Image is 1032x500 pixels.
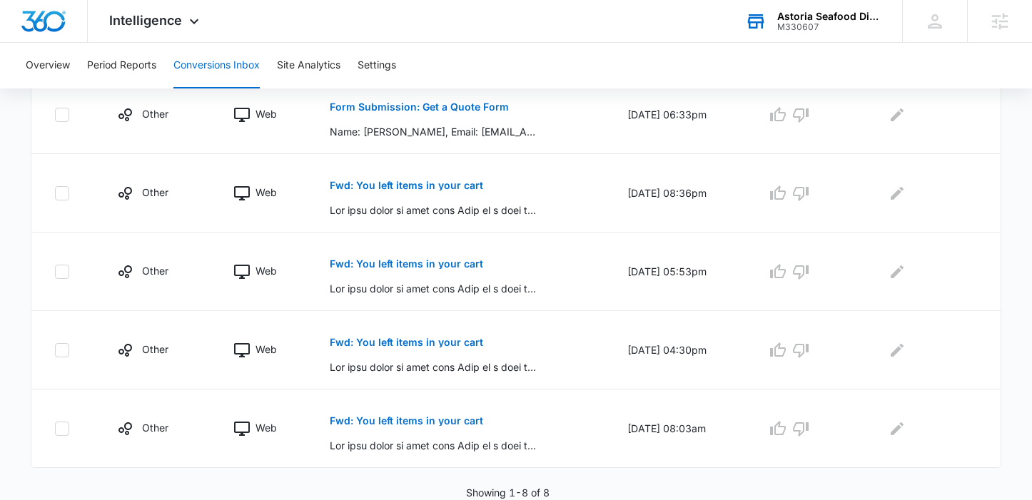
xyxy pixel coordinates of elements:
button: Fwd: You left items in your cart [330,404,483,438]
p: Web [256,185,277,200]
td: [DATE] 08:36pm [610,154,749,233]
button: Edit Comments [886,260,909,283]
button: Edit Comments [886,182,909,205]
img: logo_orange.svg [23,23,34,34]
img: tab_keywords_by_traffic_grey.svg [142,83,153,94]
p: Other [142,263,168,278]
p: Other [142,420,168,435]
p: Web [256,342,277,357]
p: Other [142,185,168,200]
button: Site Analytics [277,43,340,88]
button: Period Reports [87,43,156,88]
img: website_grey.svg [23,37,34,49]
p: Fwd: You left items in your cart [330,259,483,269]
button: Fwd: You left items in your cart [330,168,483,203]
div: account name [777,11,881,22]
p: Fwd: You left items in your cart [330,337,483,347]
p: Web [256,420,277,435]
p: Web [256,106,277,121]
p: Name: [PERSON_NAME], Email: [EMAIL_ADDRESS][DOMAIN_NAME], Phone: [PHONE_NUMBER], How can we help?... [330,124,537,139]
p: Lor ipsu dolor si amet cons Adip el s doei te incid utlab etdoloremagn aliq en Adminimv Quisnostr... [330,438,537,453]
td: [DATE] 04:30pm [610,311,749,389]
p: Form Submission: Get a Quote Form [330,102,509,112]
p: Lor ipsu dolor si amet cons Adip el s doei te incid utlab etdoloremagn aliq en Adminimve Quisnos ... [330,281,537,296]
button: Edit Comments [886,417,909,440]
p: Lor ipsu dolor si amet cons Adip el s doei te incid utlab etdoloremagn aliq en Ad Mini Veniam Qui... [330,203,537,218]
button: Edit Comments [886,339,909,362]
td: [DATE] 05:53pm [610,233,749,311]
img: tab_domain_overview_orange.svg [39,83,50,94]
button: Settings [358,43,396,88]
div: Domain Overview [54,84,128,93]
p: Fwd: You left items in your cart [330,180,483,190]
p: Fwd: You left items in your cart [330,416,483,426]
div: Keywords by Traffic [158,84,241,93]
button: Fwd: You left items in your cart [330,247,483,281]
p: Web [256,263,277,278]
span: Intelligence [109,13,182,28]
p: Other [142,342,168,357]
div: Domain: [DOMAIN_NAME] [37,37,157,49]
p: Other [142,106,168,121]
button: Form Submission: Get a Quote Form [330,90,509,124]
button: Overview [26,43,70,88]
div: account id [777,22,881,32]
button: Edit Comments [886,103,909,126]
div: v 4.0.25 [40,23,70,34]
button: Fwd: You left items in your cart [330,325,483,359]
p: Showing 1-8 of 8 [466,485,550,500]
td: [DATE] 06:33pm [610,76,749,154]
td: [DATE] 08:03am [610,389,749,468]
button: Conversions Inbox [173,43,260,88]
p: Lor ipsu dolor si amet cons Adip el s doei te incid utlab etdoloremagn aliq en Adminim Venia Quis... [330,359,537,374]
